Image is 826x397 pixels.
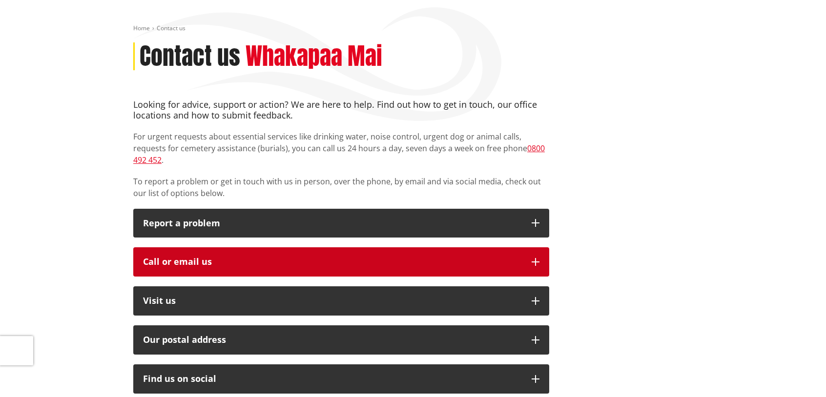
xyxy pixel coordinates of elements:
button: Call or email us [133,247,549,277]
h1: Contact us [140,42,240,71]
button: Our postal address [133,325,549,355]
div: Find us on social [143,374,522,384]
a: 0800 492 452 [133,143,545,165]
p: Report a problem [143,218,522,228]
p: To report a problem or get in touch with us in person, over the phone, by email and via social me... [133,176,549,199]
nav: breadcrumb [133,24,693,33]
span: Contact us [157,24,186,32]
h2: Our postal address [143,335,522,345]
p: Visit us [143,296,522,306]
p: For urgent requests about essential services like drinking water, noise control, urgent dog or an... [133,131,549,166]
h2: Whakapaa Mai [246,42,382,71]
button: Visit us [133,286,549,316]
div: Call or email us [143,257,522,267]
button: Find us on social [133,364,549,394]
iframe: Messenger Launcher [781,356,816,391]
h4: Looking for advice, support or action? We are here to help. Find out how to get in touch, our off... [133,99,549,120]
button: Report a problem [133,209,549,238]
a: Home [133,24,150,32]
